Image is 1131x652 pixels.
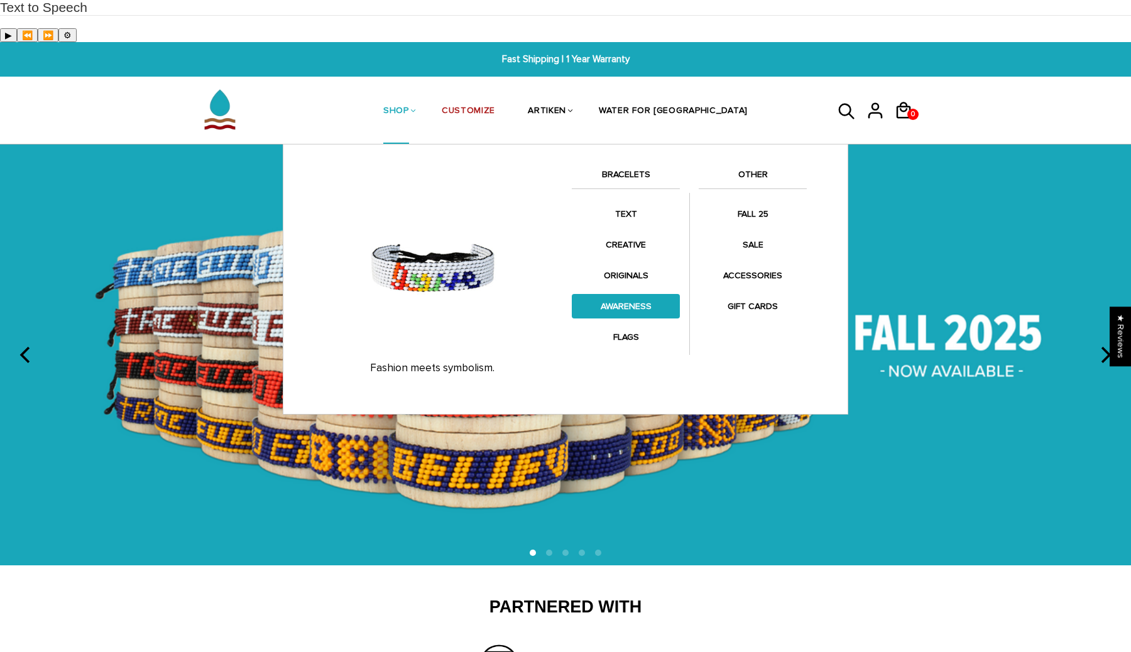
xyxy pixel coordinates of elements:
a: WATER FOR [GEOGRAPHIC_DATA] [599,79,748,145]
a: ACCESSORIES [699,263,807,288]
a: OTHER [699,167,807,188]
a: GIFT CARDS [699,294,807,318]
a: 0 [894,124,922,126]
a: TEXT [572,202,680,226]
button: previous [13,341,40,369]
button: Forward [38,28,58,42]
h2: Partnered With [173,597,958,618]
div: Click to open Judge.me floating reviews tab [1110,307,1131,366]
a: SALE [699,232,807,257]
a: ORIGINALS [572,263,680,288]
p: Fashion meets symbolism. [305,362,559,374]
a: ARTIKEN [528,79,566,145]
span: Fast Shipping | 1 Year Warranty [347,52,784,67]
a: FALL 25 [699,202,807,226]
a: CREATIVE [572,232,680,257]
button: Settings [58,28,77,42]
a: FLAGS [572,325,680,349]
button: Previous [17,28,38,42]
a: BRACELETS [572,167,680,188]
a: SHOP [383,79,409,145]
a: CUSTOMIZE [442,79,495,145]
a: AWARENESS [572,294,680,318]
button: next [1091,341,1118,369]
span: 0 [908,106,918,123]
